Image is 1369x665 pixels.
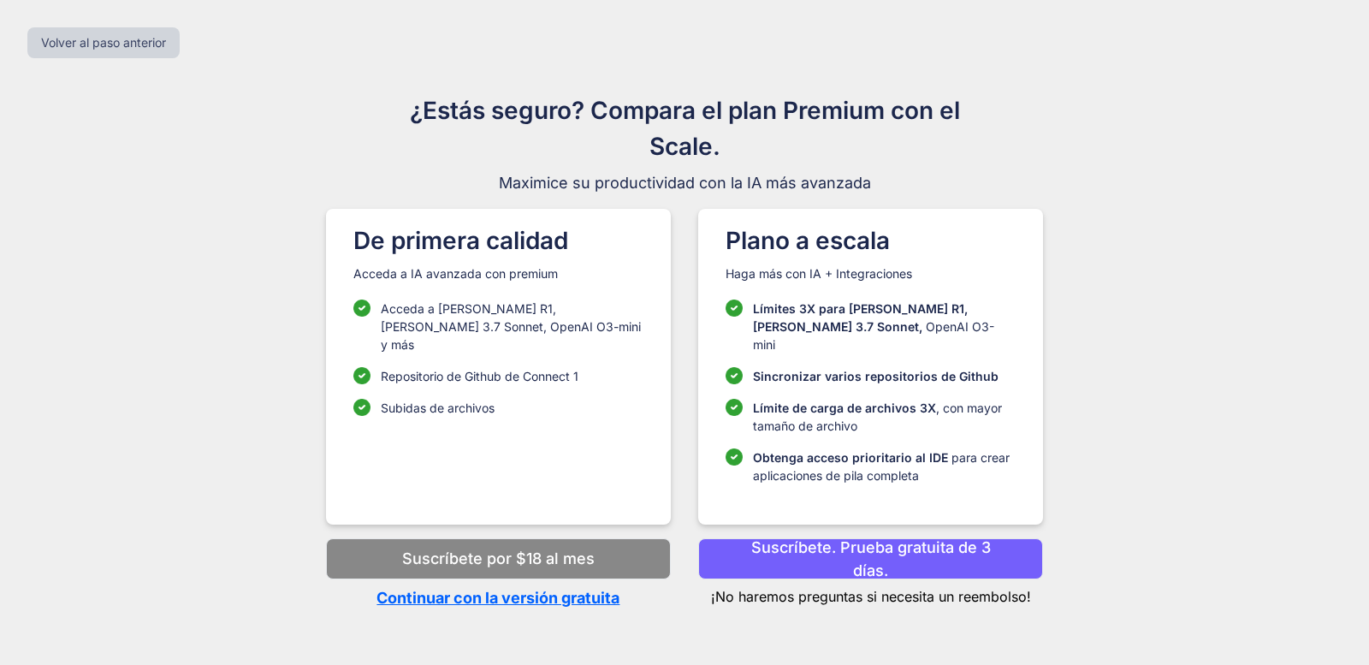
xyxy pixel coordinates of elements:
[726,266,912,281] font: Haga más con IA + Integraciones
[753,450,948,465] font: Obtenga acceso prioritario al IDE
[376,589,619,607] font: Continuar con la versión gratuita
[41,35,166,50] font: Volver al paso anterior
[410,96,960,161] font: ¿Estás seguro? Compara el plan Premium con el Scale.
[381,401,495,415] font: Subidas de archivos
[353,367,370,384] img: lista de verificación
[27,27,180,58] button: Volver al paso anterior
[353,266,558,281] font: Acceda a IA avanzada con premium
[402,549,595,567] font: Suscríbete por $18 al mes
[326,538,671,579] button: Suscríbete por $18 al mes
[381,301,641,352] font: Acceda a [PERSON_NAME] R1, [PERSON_NAME] 3.7 Sonnet, OpenAI O3-mini y más
[381,369,578,383] font: Repositorio de Github de Connect 1
[726,399,743,416] img: lista de verificación
[711,588,1031,605] font: ¡No haremos preguntas si necesita un reembolso!
[753,301,968,334] font: Límites 3X para [PERSON_NAME] R1, [PERSON_NAME] 3.7 Sonnet,
[726,448,743,466] img: lista de verificación
[726,226,890,255] font: Plano a escala
[753,369,999,383] font: Sincronizar varios repositorios de Github
[726,367,743,384] img: lista de verificación
[499,174,871,192] font: Maximice su productividad con la IA más avanzada
[751,538,991,579] font: Suscríbete. Prueba gratuita de 3 días.
[753,401,936,415] font: Límite de carga de archivos 3X
[698,538,1043,579] button: Suscríbete. Prueba gratuita de 3 días.
[353,399,370,416] img: lista de verificación
[353,226,568,255] font: De primera calidad
[353,300,370,317] img: lista de verificación
[726,300,743,317] img: lista de verificación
